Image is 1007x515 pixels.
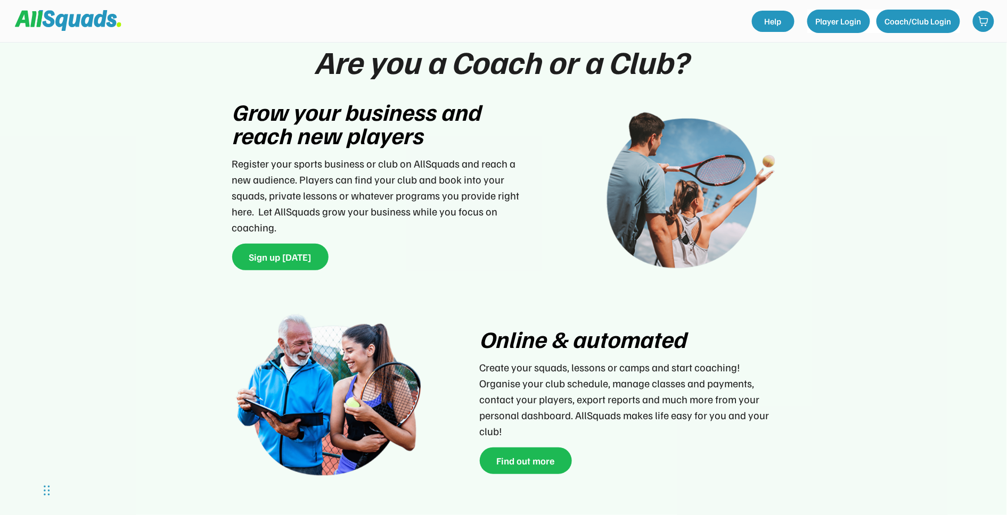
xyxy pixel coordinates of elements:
[480,359,773,439] div: Create your squads, lessons or camps and start coaching! Organise your club schedule, manage clas...
[877,10,960,33] button: Coach/Club Login
[807,10,870,33] button: Player Login
[15,10,121,30] img: Squad%20Logo.svg
[315,44,693,79] div: Are you a Coach or a Club?
[978,16,989,27] img: shopping-cart-01%20%281%29.svg
[589,100,775,286] img: coach-club-1.png
[232,155,525,235] div: Register your sports business or club on AllSquads and reach a new audience. Players can find you...
[752,11,795,32] a: Help
[480,327,686,351] div: Online & automated
[235,308,421,494] img: coach-club-2.png
[232,100,525,147] div: Grow your business and reach new players
[232,244,329,270] button: Sign up [DATE]
[480,447,572,474] button: Find out more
